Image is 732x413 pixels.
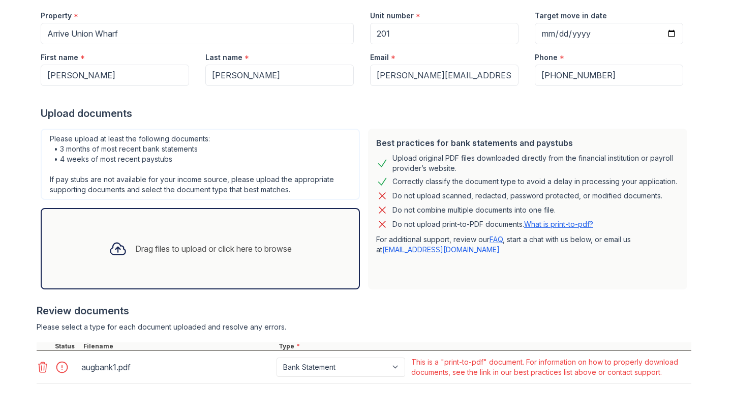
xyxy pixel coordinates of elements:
[535,52,558,63] label: Phone
[392,190,662,202] div: Do not upload scanned, redacted, password protected, or modified documents.
[53,342,81,350] div: Status
[392,219,593,229] p: Do not upload print-to-PDF documents.
[392,153,679,173] div: Upload original PDF files downloaded directly from the financial institution or payroll provider’...
[37,304,691,318] div: Review documents
[411,357,689,377] div: This is a "print-to-pdf" document. For information on how to properly download documents, see the...
[37,322,691,332] div: Please select a type for each document uploaded and resolve any errors.
[490,235,503,244] a: FAQ
[370,11,414,21] label: Unit number
[41,52,78,63] label: First name
[135,243,292,255] div: Drag files to upload or click here to browse
[370,52,389,63] label: Email
[81,359,272,375] div: augbank1.pdf
[382,245,500,254] a: [EMAIL_ADDRESS][DOMAIN_NAME]
[81,342,277,350] div: Filename
[205,52,242,63] label: Last name
[535,11,607,21] label: Target move in date
[41,11,72,21] label: Property
[41,129,360,200] div: Please upload at least the following documents: • 3 months of most recent bank statements • 4 wee...
[277,342,691,350] div: Type
[392,204,556,216] div: Do not combine multiple documents into one file.
[376,137,679,149] div: Best practices for bank statements and paystubs
[376,234,679,255] p: For additional support, review our , start a chat with us below, or email us at
[524,220,593,228] a: What is print-to-pdf?
[41,106,691,121] div: Upload documents
[392,175,677,188] div: Correctly classify the document type to avoid a delay in processing your application.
